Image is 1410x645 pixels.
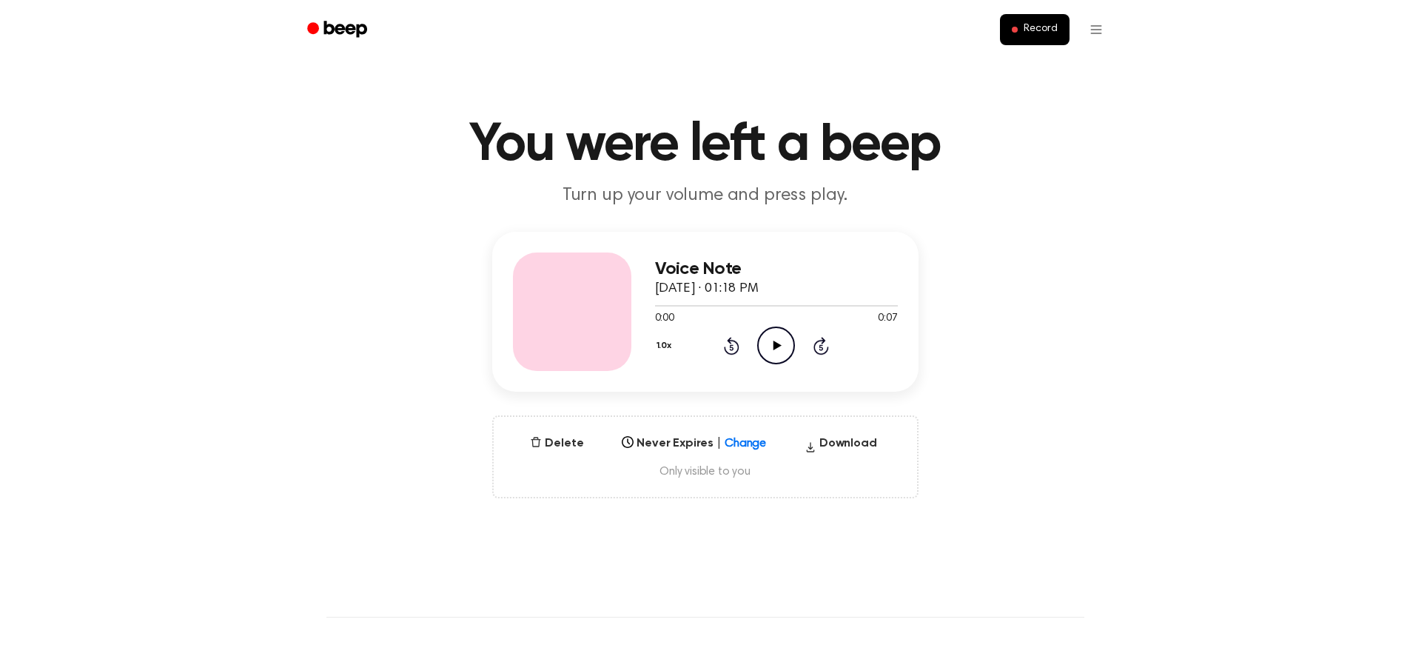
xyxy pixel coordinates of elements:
[655,259,898,279] h3: Voice Note
[511,464,899,479] span: Only visible to you
[655,333,677,358] button: 1.0x
[878,311,897,327] span: 0:07
[799,435,883,458] button: Download
[421,184,990,208] p: Turn up your volume and press play.
[524,435,589,452] button: Delete
[1078,12,1114,47] button: Open menu
[655,282,759,295] span: [DATE] · 01:18 PM
[326,118,1084,172] h1: You were left a beep
[655,311,674,327] span: 0:00
[1024,23,1057,36] span: Record
[297,16,380,44] a: Beep
[1000,14,1069,45] button: Record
